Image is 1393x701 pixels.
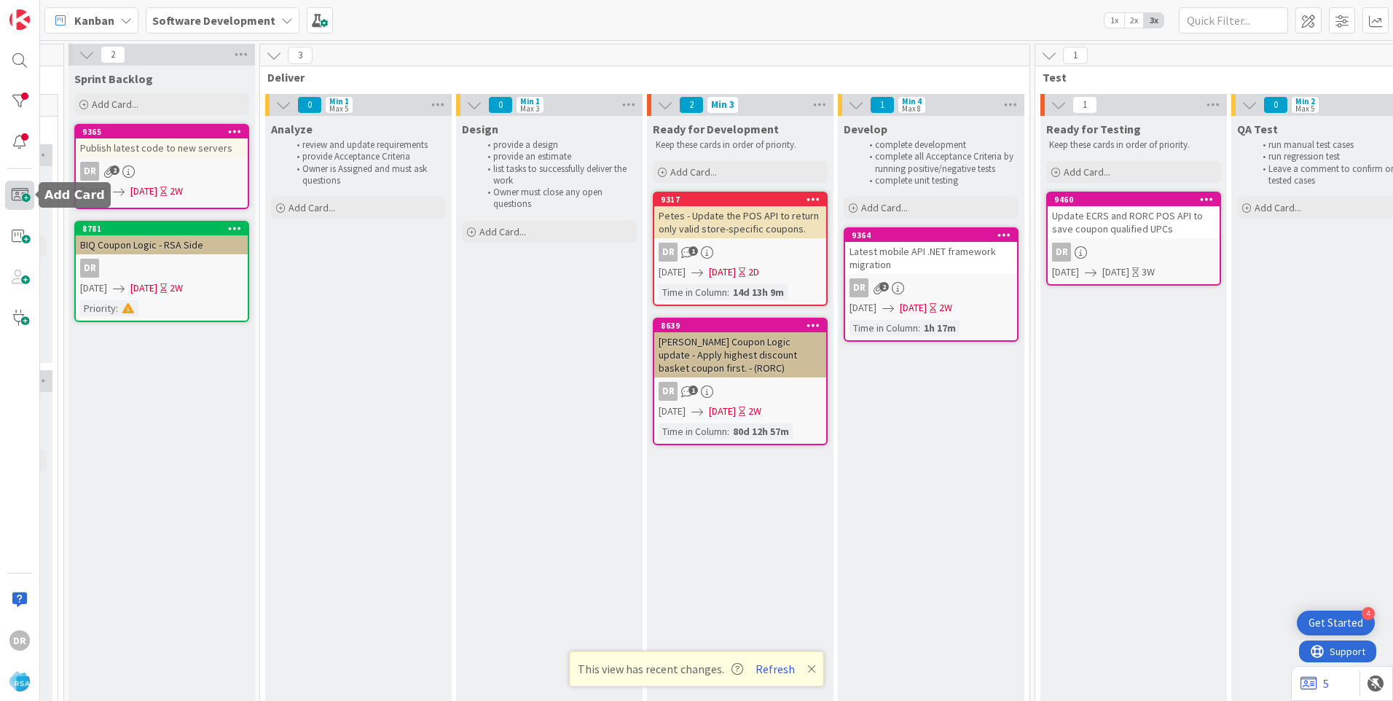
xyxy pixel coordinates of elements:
[1048,243,1220,262] div: DR
[653,122,779,136] span: Ready for Development
[654,332,826,377] div: [PERSON_NAME] Coupon Logic update - Apply highest discount basket coupon first. - (RORC)
[654,243,826,262] div: DR
[80,281,107,296] span: [DATE]
[170,184,183,199] div: 2W
[101,46,125,63] span: 2
[849,278,868,297] div: DR
[902,105,921,112] div: Max 8
[479,139,635,151] li: provide a design
[297,96,322,114] span: 0
[76,125,248,138] div: 9365
[1063,47,1088,64] span: 1
[1104,13,1124,28] span: 1x
[76,125,248,157] div: 9365Publish latest code to new servers
[861,151,1016,175] li: complete all Acceptance Criteria by running positive/negative tests
[31,2,66,20] span: Support
[1255,201,1301,214] span: Add Card...
[9,671,30,692] img: avatar
[578,660,743,678] span: This view has recent changes.
[870,96,895,114] span: 1
[1297,611,1375,635] div: Open Get Started checklist, remaining modules: 4
[1300,675,1329,692] a: 5
[852,230,1017,240] div: 9364
[654,206,826,238] div: Petes - Update the POS API to return only valid store-specific coupons.
[76,222,248,254] div: 8781BIQ Coupon Logic - RSA Side
[688,246,698,256] span: 1
[900,300,927,316] span: [DATE]
[729,284,788,300] div: 14d 13h 9m
[654,193,826,238] div: 9317Petes - Update the POS API to return only valid store-specific coupons.
[1142,265,1155,280] div: 3W
[520,98,540,105] div: Min 1
[688,385,698,395] span: 1
[729,423,793,439] div: 80d 12h 57m
[289,151,444,162] li: provide Acceptance Criteria
[1144,13,1164,28] span: 3x
[709,404,736,419] span: [DATE]
[80,162,99,181] div: DR
[656,139,825,151] p: Keep these cards in order of priority.
[74,12,114,29] span: Kanban
[659,382,678,401] div: DR
[82,224,248,234] div: 8781
[271,122,313,136] span: Analyze
[748,404,761,419] div: 2W
[902,98,922,105] div: Min 4
[654,382,826,401] div: DR
[289,201,335,214] span: Add Card...
[110,165,119,175] span: 2
[727,423,729,439] span: :
[288,47,313,64] span: 3
[462,122,498,136] span: Design
[1064,165,1110,179] span: Add Card...
[654,193,826,206] div: 9317
[659,243,678,262] div: DR
[1263,96,1288,114] span: 0
[659,404,686,419] span: [DATE]
[661,195,826,205] div: 9317
[659,284,727,300] div: Time in Column
[80,300,116,316] div: Priority
[92,98,138,111] span: Add Card...
[659,423,727,439] div: Time in Column
[116,300,118,316] span: :
[1308,616,1363,630] div: Get Started
[750,659,800,678] button: Refresh
[479,163,635,187] li: list tasks to successfully deliver the work
[82,127,248,137] div: 9365
[679,96,704,114] span: 2
[845,242,1017,274] div: Latest mobile API .NET framework migration
[861,175,1016,187] li: complete unit testing
[170,281,183,296] div: 2W
[152,13,275,28] b: Software Development
[849,300,876,316] span: [DATE]
[1179,7,1288,34] input: Quick Filter...
[845,229,1017,242] div: 9364
[1362,607,1375,620] div: 4
[44,188,105,202] h5: Add Card
[76,162,248,181] div: DR
[488,96,513,114] span: 0
[130,281,157,296] span: [DATE]
[80,259,99,278] div: DR
[861,201,908,214] span: Add Card...
[654,319,826,332] div: 8639
[1102,265,1129,280] span: [DATE]
[76,222,248,235] div: 8781
[267,70,1011,85] span: Deliver
[76,138,248,157] div: Publish latest code to new servers
[849,320,918,336] div: Time in Column
[844,122,887,136] span: Develop
[130,184,157,199] span: [DATE]
[939,300,952,316] div: 2W
[520,105,539,112] div: Max 3
[1049,139,1218,151] p: Keep these cards in order of priority.
[329,98,349,105] div: Min 1
[861,139,1016,151] li: complete development
[289,139,444,151] li: review and update requirements
[479,187,635,211] li: Owner must close any open questions
[74,71,153,86] span: Sprint Backlog
[1054,195,1220,205] div: 9460
[1048,206,1220,238] div: Update ECRS and RORC POS API to save coupon qualified UPCs
[9,630,30,651] div: DR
